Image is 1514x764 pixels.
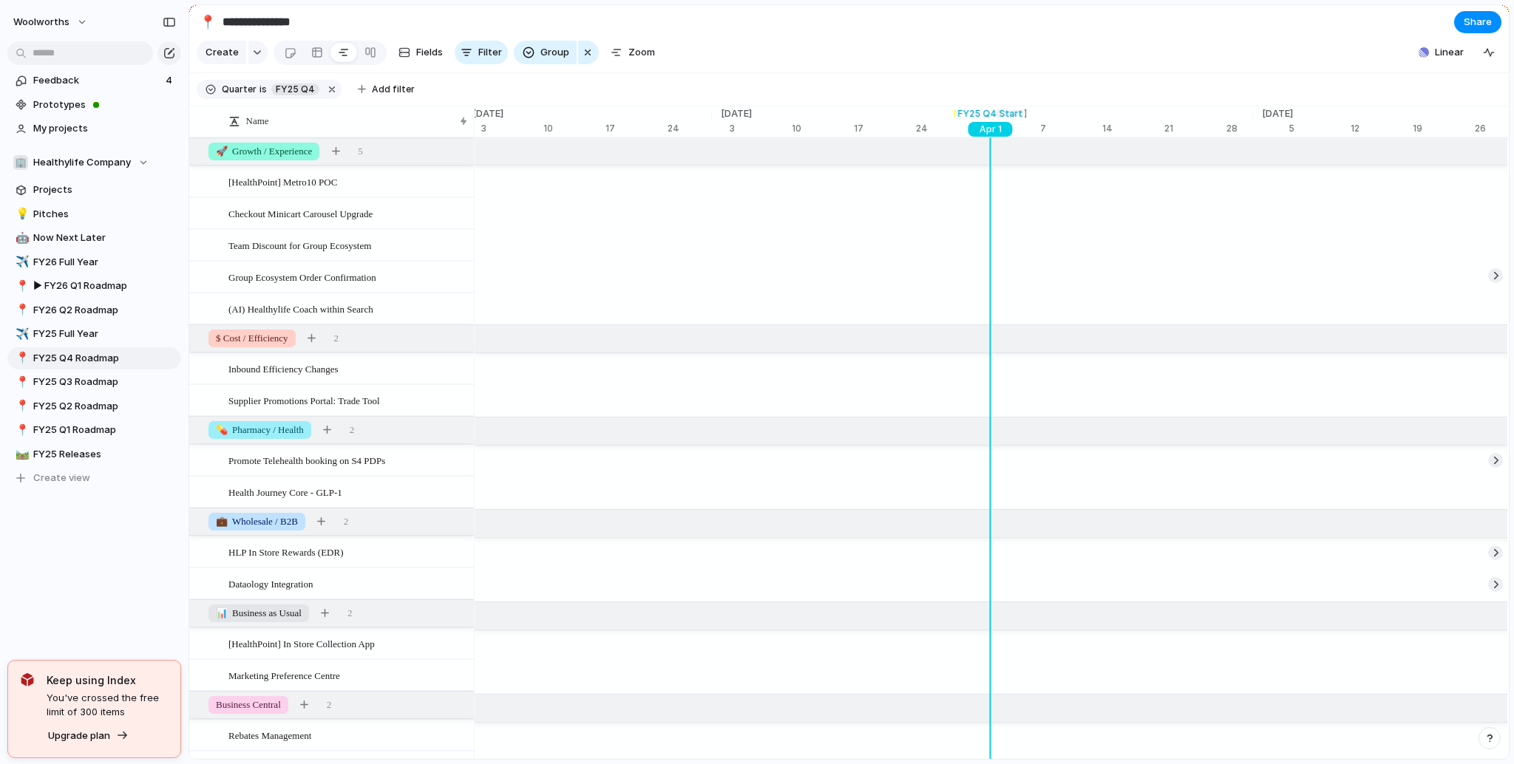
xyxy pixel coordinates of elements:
button: woolworths [7,10,95,34]
span: Inbound Efficiency Changes [228,360,339,377]
button: FY25 Q4 [268,81,322,98]
div: ✈️FY25 Full Year [7,323,181,345]
a: 📍FY25 Q1 Roadmap [7,419,181,441]
span: Share [1464,15,1492,30]
span: 💼 [216,516,228,527]
span: Pitches [33,207,176,222]
span: [HealthPoint] Metro10 POC [228,173,337,190]
div: 28 [1226,122,1253,135]
div: 24 [668,122,712,135]
button: Create view [7,467,181,489]
button: 📍 [13,351,28,366]
span: Supplier Promotions Portal: Trade Tool [228,392,380,409]
div: 📍 [200,12,216,32]
span: (AI) Healthylife Coach within Search [228,300,373,317]
div: 14 [1102,122,1164,135]
div: 📍 [16,398,26,415]
div: 7 [1040,122,1102,135]
span: Group Ecosystem Order Confirmation [228,268,376,285]
div: 5 [1289,122,1351,135]
button: ✈️ [13,255,28,270]
span: Fields [416,45,443,60]
div: 3 [730,122,792,135]
a: 📍▶︎ FY26 Q1 Roadmap [7,275,181,297]
span: FY25 Q1 Roadmap [33,423,176,437]
span: [DATE] [987,106,1036,121]
span: 2 [334,331,339,346]
button: ✈️ [13,327,28,341]
button: 🛤️ [13,447,28,462]
div: 🏢 [13,155,28,170]
button: 🤖 [13,231,28,245]
div: ✈️ [16,253,26,270]
span: Checkout Minicart Carousel Upgrade [228,205,373,222]
span: is [259,83,267,96]
a: 🤖Now Next Later [7,227,181,249]
div: 📍 [16,301,26,318]
span: My projects [33,121,176,136]
span: Rebates Management [228,726,311,743]
span: [DATE] [1253,106,1302,121]
span: Filter [478,45,502,60]
div: Apr 1 [968,122,1013,137]
button: 📍 [13,303,28,318]
span: Team Discount for Group Ecosystem [228,236,371,253]
span: FY25 Q2 Roadmap [33,399,176,414]
span: Marketing Preference Centre [228,666,340,683]
span: Business Central [216,698,281,712]
button: Share [1454,11,1501,33]
a: Prototypes [7,94,181,116]
a: 🛤️FY25 Releases [7,443,181,465]
a: Projects [7,179,181,201]
span: You've crossed the free limit of 300 items [47,691,169,720]
span: 2 [350,423,355,437]
div: 📍FY25 Q3 Roadmap [7,371,181,393]
span: 2 [347,606,353,621]
span: Create [206,45,239,60]
span: ▶︎ FY26 Q1 Roadmap [33,279,176,293]
button: Upgrade plan [44,726,133,746]
span: Add filter [372,83,415,96]
button: Linear [1413,41,1470,64]
span: woolworths [13,15,69,30]
span: Business as Usual [216,606,302,621]
button: Zoom [605,41,661,64]
div: 3 [481,122,543,135]
button: Group [514,41,577,64]
span: [DATE] [712,106,761,121]
span: 📊 [216,607,228,618]
button: 🏢Healthylife Company [7,151,181,174]
span: Prototypes [33,98,176,112]
div: 💡 [16,205,26,222]
span: Healthylife Company [33,155,131,170]
span: Create view [33,471,90,485]
div: 10 [543,122,605,135]
a: Feedback4 [7,69,181,92]
a: ✈️FY26 Full Year [7,251,181,273]
span: 2 [327,698,332,712]
span: FY26 Full Year [33,255,176,270]
span: 4 [166,73,175,88]
span: Growth / Experience [216,144,312,159]
span: FY25 Q4 [276,83,315,96]
div: 24 [916,122,978,135]
a: 📍FY26 Q2 Roadmap [7,299,181,321]
button: Create [197,41,246,64]
div: 📍 [16,278,26,295]
span: FY25 Releases [33,447,176,462]
div: 🤖 [16,230,26,247]
div: 19 [1413,122,1475,135]
a: 📍FY25 Q4 Roadmap [7,347,181,369]
div: 12 [1351,122,1413,135]
span: FY25 Q4 Roadmap [33,351,176,366]
div: 📍 [16,422,26,439]
div: 📍 [16,374,26,391]
span: Linear [1435,45,1464,60]
span: FY26 Q2 Roadmap [33,303,176,318]
button: Add filter [349,79,424,100]
button: is [257,81,270,98]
